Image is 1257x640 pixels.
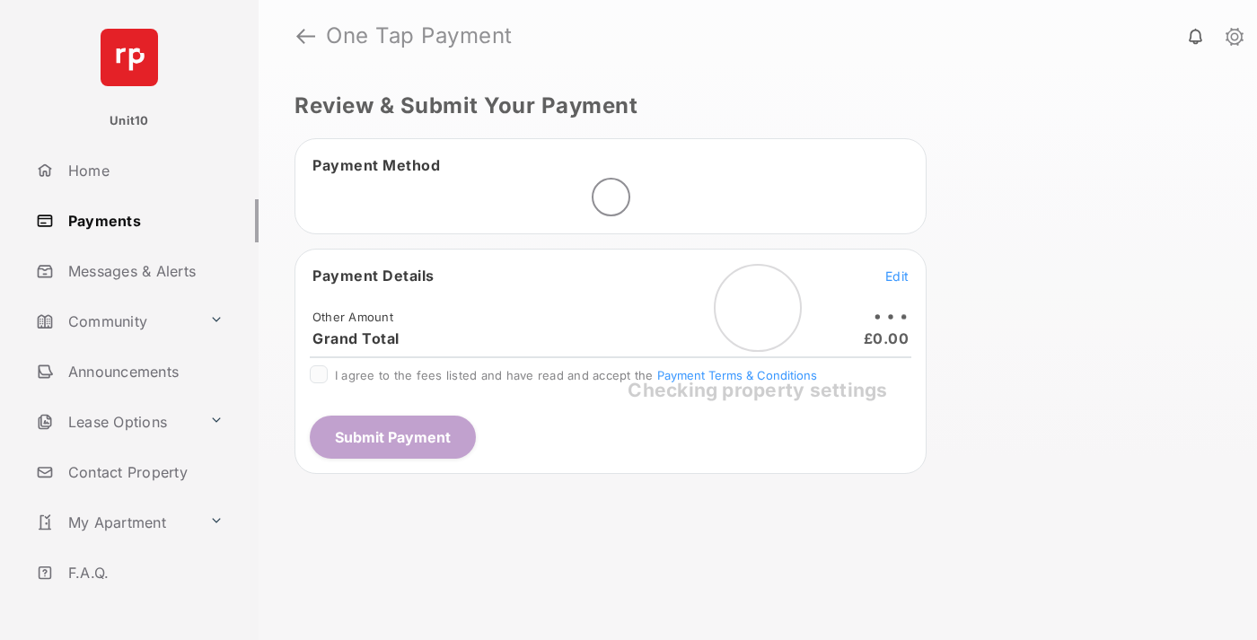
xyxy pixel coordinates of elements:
[29,300,202,343] a: Community
[29,250,259,293] a: Messages & Alerts
[29,199,259,242] a: Payments
[29,501,202,544] a: My Apartment
[29,350,259,393] a: Announcements
[628,378,887,400] span: Checking property settings
[29,400,202,443] a: Lease Options
[29,149,259,192] a: Home
[101,29,158,86] img: svg+xml;base64,PHN2ZyB4bWxucz0iaHR0cDovL3d3dy53My5vcmcvMjAwMC9zdmciIHdpZHRoPSI2NCIgaGVpZ2h0PSI2NC...
[110,112,149,130] p: Unit10
[29,451,259,494] a: Contact Property
[29,551,259,594] a: F.A.Q.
